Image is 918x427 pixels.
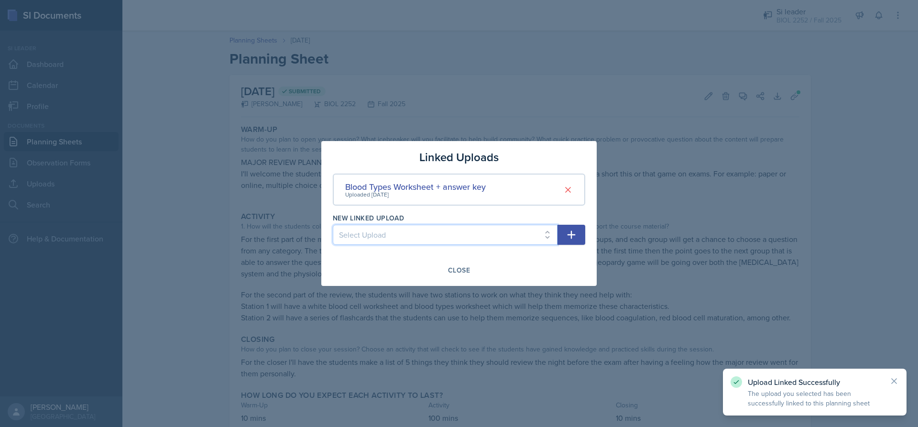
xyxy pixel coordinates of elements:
[748,377,882,387] p: Upload Linked Successfully
[448,266,470,274] div: Close
[442,262,476,278] button: Close
[345,190,486,199] div: Uploaded [DATE]
[419,149,499,166] h3: Linked Uploads
[748,389,882,408] p: The upload you selected has been successfully linked to this planning sheet
[345,180,486,193] div: Blood Types Worksheet + answer key
[333,213,404,223] label: New Linked Upload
